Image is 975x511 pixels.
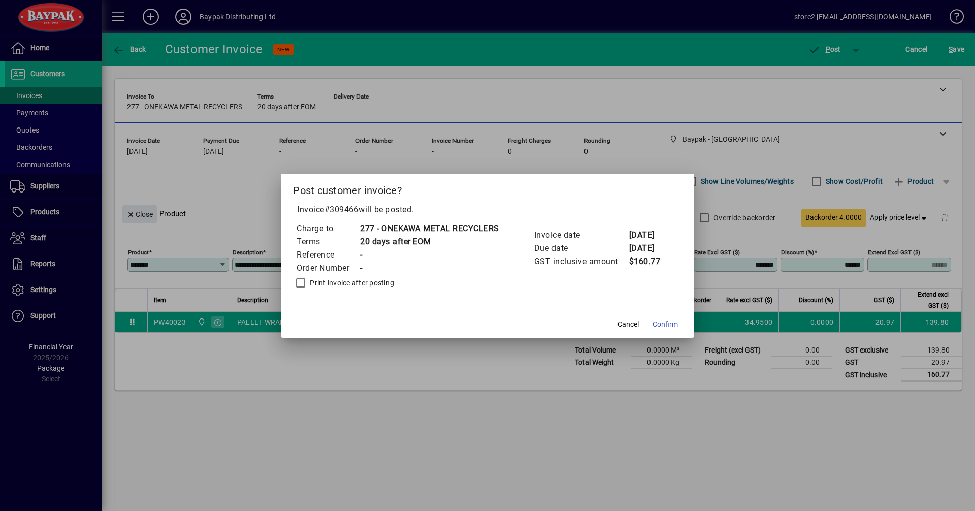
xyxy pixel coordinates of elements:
td: GST inclusive amount [534,255,629,268]
td: Charge to [296,222,360,235]
label: Print invoice after posting [308,278,394,288]
span: #309466 [324,205,359,214]
span: Cancel [617,319,639,330]
td: Order Number [296,262,360,275]
td: 277 - ONEKAWA METAL RECYCLERS [360,222,499,235]
p: Invoice will be posted . [293,204,682,216]
td: - [360,248,499,262]
td: Invoice date [534,229,629,242]
h2: Post customer invoice? [281,174,694,203]
td: Due date [534,242,629,255]
td: - [360,262,499,275]
td: [DATE] [629,242,669,255]
button: Confirm [648,315,682,334]
td: 20 days after EOM [360,235,499,248]
td: $160.77 [629,255,669,268]
td: [DATE] [629,229,669,242]
button: Cancel [612,315,644,334]
span: Confirm [653,319,678,330]
td: Reference [296,248,360,262]
td: Terms [296,235,360,248]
